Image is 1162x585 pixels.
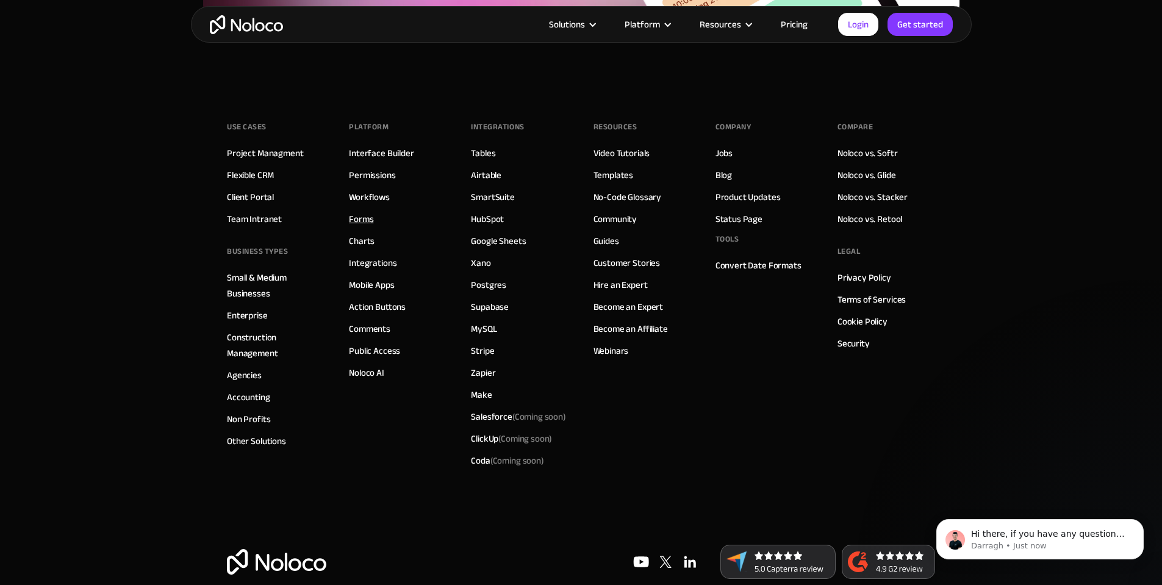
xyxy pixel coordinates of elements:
a: Mobile Apps [349,277,394,293]
a: Pricing [766,16,823,32]
a: Public Access [349,343,400,359]
a: Agencies [227,367,262,383]
a: Guides [594,233,619,249]
a: Cookie Policy [837,314,888,329]
a: Noloco vs. Retool [837,211,902,227]
div: Coda [471,453,543,468]
a: Postgres [471,277,506,293]
a: Zapier [471,365,495,381]
a: Product Updates [715,189,781,205]
a: Security [837,336,870,351]
div: Company [715,118,751,136]
a: Permissions [349,167,395,183]
a: Become an Affiliate [594,321,668,337]
a: Community [594,211,637,227]
a: Status Page [715,211,762,227]
a: Flexible CRM [227,167,274,183]
a: Construction Management [227,329,325,361]
a: home [210,15,283,34]
a: Noloco vs. Stacker [837,189,908,205]
div: Resources [594,118,637,136]
a: Video Tutorials [594,145,650,161]
a: Hire an Expert [594,277,648,293]
div: INTEGRATIONS [471,118,524,136]
a: Make [471,387,492,403]
a: Integrations [349,255,396,271]
div: Use Cases [227,118,267,136]
div: BUSINESS TYPES [227,242,288,260]
a: Get started [888,13,953,36]
span: (Coming soon) [512,408,566,425]
iframe: Intercom notifications message [918,493,1162,579]
a: Login [838,13,878,36]
a: Convert Date Formats [715,257,802,273]
div: Compare [837,118,873,136]
a: Jobs [715,145,733,161]
a: Charts [349,233,375,249]
a: Other Solutions [227,433,286,449]
a: Templates [594,167,634,183]
a: Project Managment [227,145,303,161]
div: Salesforce [471,409,566,425]
a: Non Profits [227,411,270,427]
a: Comments [349,321,390,337]
a: Stripe [471,343,494,359]
a: HubSpot [471,211,504,227]
div: Resources [684,16,766,32]
span: (Coming soon) [490,452,544,469]
div: Legal [837,242,861,260]
a: Noloco vs. Softr [837,145,898,161]
span: (Coming soon) [498,430,552,447]
a: Forms [349,211,373,227]
a: No-Code Glossary [594,189,662,205]
a: Customer Stories [594,255,661,271]
a: Enterprise [227,307,268,323]
a: Blog [715,167,732,183]
a: SmartSuite [471,189,515,205]
a: Xano [471,255,490,271]
div: Platform [625,16,660,32]
div: Platform [609,16,684,32]
div: Tools [715,230,739,248]
a: Terms of Services [837,292,906,307]
div: Resources [700,16,741,32]
div: ClickUp [471,431,552,447]
a: Noloco AI [349,365,384,381]
div: Platform [349,118,389,136]
a: Noloco vs. Glide [837,167,896,183]
a: Action Buttons [349,299,406,315]
a: Workflows [349,189,390,205]
a: Team Intranet [227,211,282,227]
a: Google Sheets [471,233,526,249]
a: Accounting [227,389,270,405]
a: Airtable [471,167,501,183]
a: Supabase [471,299,509,315]
a: Client Portal [227,189,274,205]
a: Tables [471,145,495,161]
a: Interface Builder [349,145,414,161]
div: Solutions [549,16,585,32]
a: MySQL [471,321,497,337]
div: Solutions [534,16,609,32]
a: Small & Medium Businesses [227,270,325,301]
a: Webinars [594,343,629,359]
a: Become an Expert [594,299,664,315]
a: Privacy Policy [837,270,891,285]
